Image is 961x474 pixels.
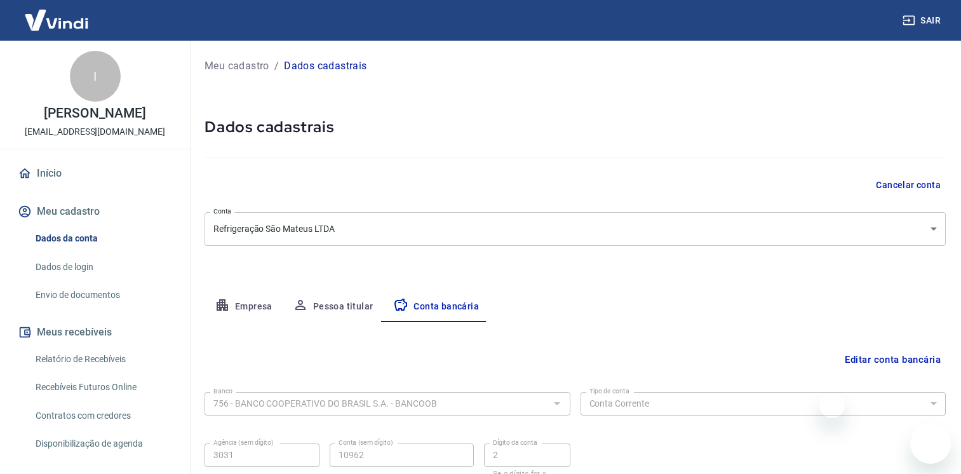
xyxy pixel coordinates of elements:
[493,438,537,447] label: Dígito da conta
[871,173,946,197] button: Cancelar conta
[589,386,629,396] label: Tipo de conta
[25,125,165,139] p: [EMAIL_ADDRESS][DOMAIN_NAME]
[30,282,175,308] a: Envio de documentos
[383,292,489,322] button: Conta bancária
[15,198,175,226] button: Meu cadastro
[205,292,283,322] button: Empresa
[274,58,279,74] p: /
[15,318,175,346] button: Meus recebíveis
[840,348,946,372] button: Editar conta bancária
[205,212,946,246] div: Refrigeração São Mateus LTDA
[44,107,145,120] p: [PERSON_NAME]
[900,9,946,32] button: Sair
[15,1,98,39] img: Vindi
[910,423,951,464] iframe: Botão para abrir a janela de mensagens
[213,386,232,396] label: Banco
[30,431,175,457] a: Disponibilização de agenda
[30,254,175,280] a: Dados de login
[30,226,175,252] a: Dados da conta
[213,438,274,447] label: Agência (sem dígito)
[15,159,175,187] a: Início
[205,117,946,137] h5: Dados cadastrais
[30,374,175,400] a: Recebíveis Futuros Online
[205,58,269,74] a: Meu cadastro
[819,393,845,418] iframe: Fechar mensagem
[284,58,366,74] p: Dados cadastrais
[30,403,175,429] a: Contratos com credores
[283,292,384,322] button: Pessoa titular
[70,51,121,102] div: I
[339,438,393,447] label: Conta (sem dígito)
[213,207,231,216] label: Conta
[30,346,175,372] a: Relatório de Recebíveis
